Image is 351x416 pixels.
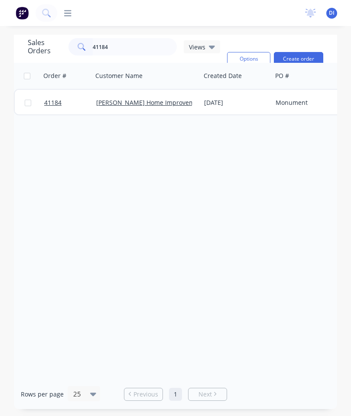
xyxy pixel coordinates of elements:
a: Page 1 is your current page [169,388,182,401]
span: Rows per page [21,390,64,399]
span: Views [189,42,205,52]
button: Create order [274,52,323,66]
div: [DATE] [204,98,269,107]
ul: Pagination [120,388,231,401]
span: DI [329,9,335,17]
img: Factory [16,6,29,19]
a: [PERSON_NAME] Home Improvements Pty Ltd [96,98,228,107]
div: Created Date [204,71,242,80]
input: Search... [93,38,177,55]
span: Previous [133,390,158,399]
span: Next [198,390,212,399]
span: 41184 [44,98,62,107]
h1: Sales Orders [28,39,62,55]
a: 41184 [44,90,96,116]
div: PO # [275,71,289,80]
a: Previous page [124,390,162,399]
div: Order # [43,71,66,80]
div: Customer Name [95,71,143,80]
a: Next page [188,390,227,399]
button: Options [227,52,270,66]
